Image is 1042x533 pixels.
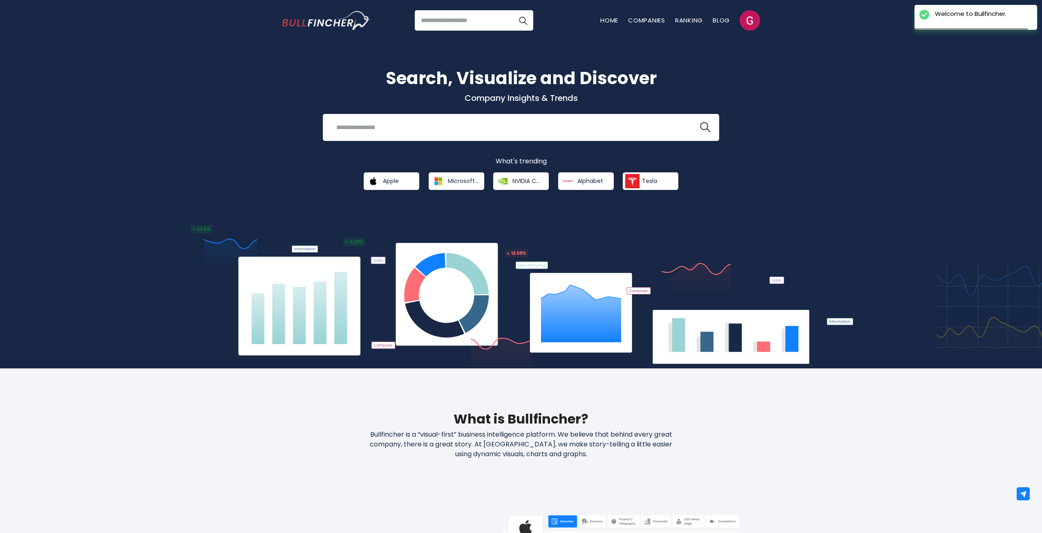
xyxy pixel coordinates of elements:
[282,93,760,103] p: Company Insights & Trends
[675,16,703,25] a: Ranking
[364,172,419,190] a: Apple
[448,177,479,185] span: Microsoft Corporation
[282,157,760,166] p: What's trending
[577,177,603,185] span: Alphabet
[623,172,678,190] a: Tesla
[600,16,618,25] a: Home
[282,409,760,429] h2: What is Bullfincher?
[700,122,711,133] img: search icon
[282,11,370,30] img: Bullfincher logo
[347,430,696,459] p: Bullfincher is a “visual-first” business intelligence platform. We believe that behind every grea...
[282,65,760,91] h1: Search, Visualize and Discover
[713,16,730,25] a: Blog
[558,172,614,190] a: Alphabet
[429,172,484,190] a: Microsoft Corporation
[642,177,657,185] span: Tesla
[935,10,1006,18] div: Welcome to Bullfincher.
[628,16,665,25] a: Companies
[383,177,399,185] span: Apple
[513,10,533,31] button: Search
[493,172,549,190] a: NVIDIA Corporation
[282,11,370,30] a: Go to homepage
[512,177,543,185] span: NVIDIA Corporation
